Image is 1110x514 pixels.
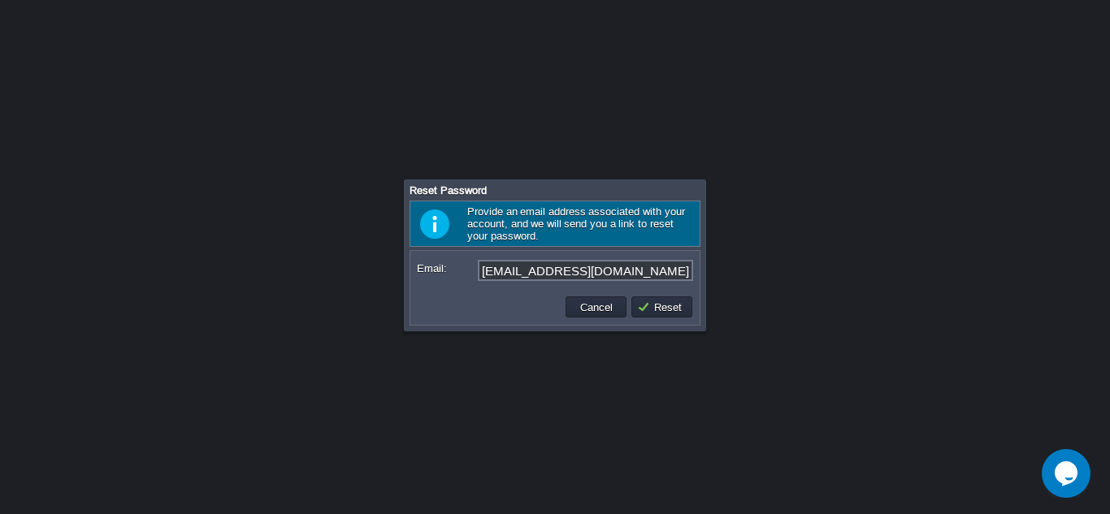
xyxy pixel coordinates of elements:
div: Provide an email address associated with your account, and we will send you a link to reset your ... [410,201,700,247]
iframe: chat widget [1042,449,1094,498]
span: Reset Password [410,184,487,197]
button: Cancel [575,300,618,314]
button: Reset [637,300,687,314]
label: Email: [417,260,476,277]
